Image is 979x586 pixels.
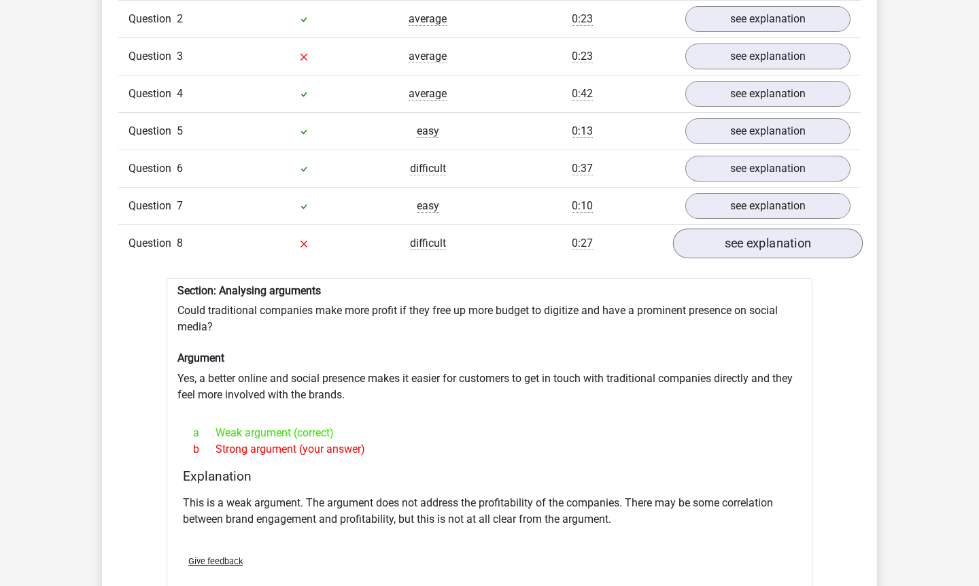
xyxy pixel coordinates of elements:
span: average [409,50,447,63]
span: 0:10 [572,199,593,213]
span: 3 [177,50,183,63]
span: 6 [177,162,183,175]
span: 8 [177,237,183,249]
p: This is a weak argument. The argument does not address the profitability of the companies. There ... [183,495,796,528]
span: difficult [410,237,446,250]
a: see explanation [673,228,863,258]
span: 0:37 [572,162,593,175]
div: Strong argument (your answer) [183,441,796,458]
span: Question [128,123,177,139]
span: average [409,87,447,101]
span: average [409,12,447,26]
span: 0:42 [572,87,593,101]
a: see explanation [685,118,851,144]
span: 4 [177,87,183,100]
span: 2 [177,12,183,25]
span: Question [128,160,177,177]
span: Give feedback [188,556,243,566]
span: a [193,425,216,441]
h4: Explanation [183,468,796,484]
span: b [193,441,216,458]
span: Question [128,198,177,214]
a: see explanation [685,193,851,219]
span: easy [417,124,439,138]
a: see explanation [685,44,851,69]
h6: Section: Analysing arguments [177,284,802,297]
span: Question [128,11,177,27]
span: difficult [410,162,446,175]
h6: Argument [177,351,802,364]
a: see explanation [685,6,851,32]
span: Question [128,86,177,102]
a: see explanation [685,156,851,182]
span: 0:23 [572,12,593,26]
span: 0:27 [572,237,593,250]
span: Question [128,48,177,65]
span: 5 [177,124,183,137]
span: 0:23 [572,50,593,63]
span: Question [128,235,177,252]
span: 7 [177,199,183,212]
span: easy [417,199,439,213]
div: Weak argument (correct) [183,425,796,441]
a: see explanation [685,81,851,107]
span: 0:13 [572,124,593,138]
